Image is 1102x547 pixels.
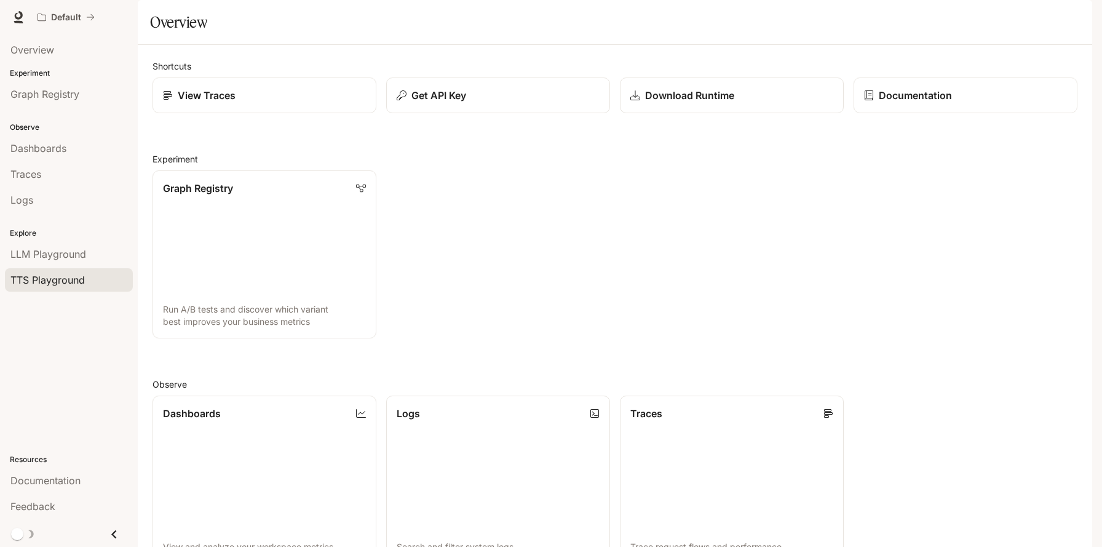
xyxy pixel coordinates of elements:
[879,88,952,103] p: Documentation
[397,406,420,421] p: Logs
[153,153,1077,166] h2: Experiment
[150,10,207,34] h1: Overview
[153,170,376,338] a: Graph RegistryRun A/B tests and discover which variant best improves your business metrics
[163,406,221,421] p: Dashboards
[645,88,734,103] p: Download Runtime
[386,78,610,113] button: Get API Key
[163,181,233,196] p: Graph Registry
[153,60,1077,73] h2: Shortcuts
[411,88,466,103] p: Get API Key
[854,78,1077,113] a: Documentation
[153,378,1077,391] h2: Observe
[51,12,81,23] p: Default
[32,5,100,30] button: All workspaces
[153,78,376,113] a: View Traces
[620,78,844,113] a: Download Runtime
[163,303,366,328] p: Run A/B tests and discover which variant best improves your business metrics
[178,88,236,103] p: View Traces
[630,406,662,421] p: Traces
